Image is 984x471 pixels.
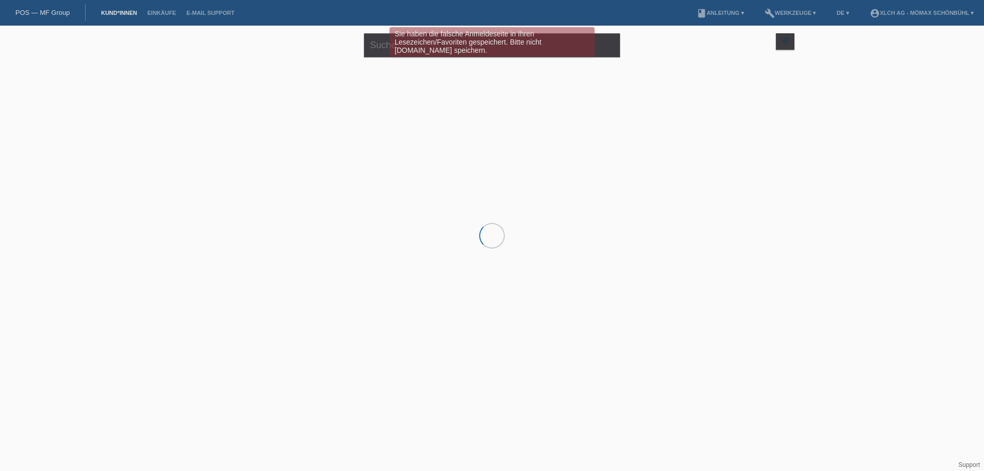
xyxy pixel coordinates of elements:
[765,8,775,18] i: build
[181,10,240,16] a: E-Mail Support
[389,27,594,57] div: Sie haben die falsche Anmeldeseite in Ihren Lesezeichen/Favoriten gespeichert. Bitte nicht [DOMAI...
[142,10,181,16] a: Einkäufe
[15,9,70,16] a: POS — MF Group
[870,8,880,18] i: account_circle
[691,10,749,16] a: bookAnleitung ▾
[865,10,979,16] a: account_circleXLCH AG - Mömax Schönbühl ▾
[696,8,707,18] i: book
[831,10,854,16] a: DE ▾
[958,461,980,468] a: Support
[760,10,822,16] a: buildWerkzeuge ▾
[96,10,142,16] a: Kund*innen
